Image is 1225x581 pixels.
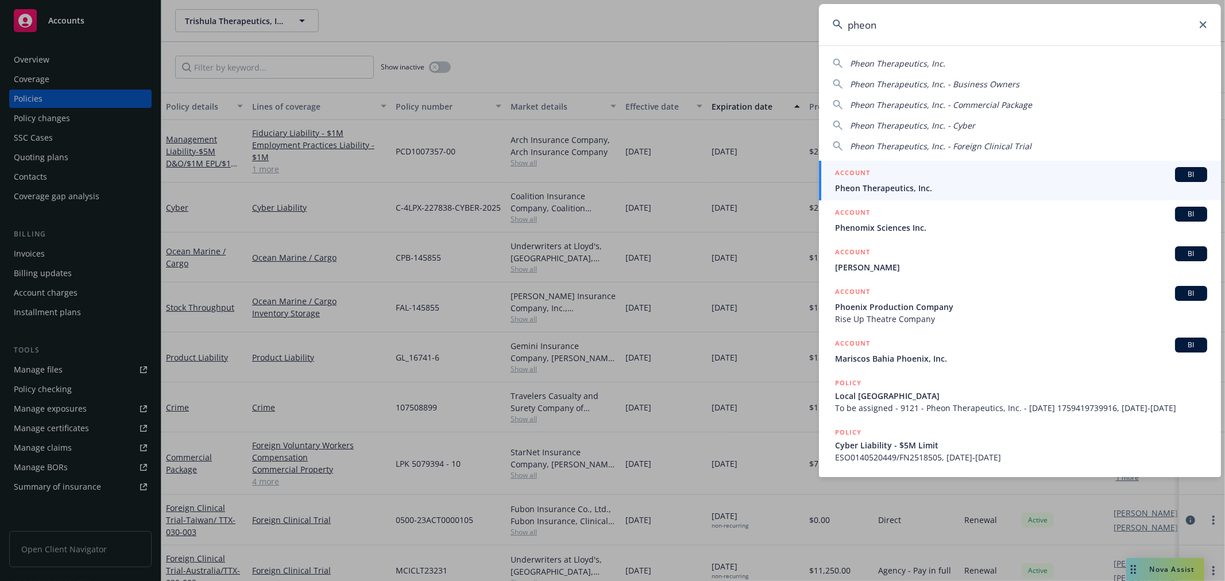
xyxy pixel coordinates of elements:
[835,207,870,220] h5: ACCOUNT
[819,200,1221,240] a: ACCOUNTBIPhenomix Sciences Inc.
[835,377,861,389] h5: POLICY
[835,451,1207,463] span: ESO0140520449/FN2518505, [DATE]-[DATE]
[819,161,1221,200] a: ACCOUNTBIPheon Therapeutics, Inc.
[835,353,1207,365] span: Mariscos Bahia Phoenix, Inc.
[835,246,870,260] h5: ACCOUNT
[835,439,1207,451] span: Cyber Liability - $5M Limit
[1180,249,1203,259] span: BI
[819,371,1221,420] a: POLICYLocal [GEOGRAPHIC_DATA]To be assigned - 9121 - Pheon Therapeutics, Inc. - [DATE] 1759419739...
[850,120,975,131] span: Pheon Therapeutics, Inc. - Cyber
[850,99,1032,110] span: Pheon Therapeutics, Inc. - Commercial Package
[835,222,1207,234] span: Phenomix Sciences Inc.
[835,286,870,300] h5: ACCOUNT
[819,331,1221,371] a: ACCOUNTBIMariscos Bahia Phoenix, Inc.
[835,390,1207,402] span: Local [GEOGRAPHIC_DATA]
[835,476,861,487] h5: POLICY
[835,402,1207,414] span: To be assigned - 9121 - Pheon Therapeutics, Inc. - [DATE] 1759419739916, [DATE]-[DATE]
[835,313,1207,325] span: Rise Up Theatre Company
[850,58,945,69] span: Pheon Therapeutics, Inc.
[835,261,1207,273] span: [PERSON_NAME]
[850,141,1031,152] span: Pheon Therapeutics, Inc. - Foreign Clinical Trial
[835,427,861,438] h5: POLICY
[835,182,1207,194] span: Pheon Therapeutics, Inc.
[835,338,870,351] h5: ACCOUNT
[1180,340,1203,350] span: BI
[850,79,1019,90] span: Pheon Therapeutics, Inc. - Business Owners
[1180,169,1203,180] span: BI
[1180,288,1203,299] span: BI
[835,167,870,181] h5: ACCOUNT
[1180,209,1203,219] span: BI
[819,4,1221,45] input: Search...
[819,240,1221,280] a: ACCOUNTBI[PERSON_NAME]
[835,301,1207,313] span: Phoenix Production Company
[819,280,1221,331] a: ACCOUNTBIPhoenix Production CompanyRise Up Theatre Company
[819,470,1221,519] a: POLICY
[819,420,1221,470] a: POLICYCyber Liability - $5M LimitESO0140520449/FN2518505, [DATE]-[DATE]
